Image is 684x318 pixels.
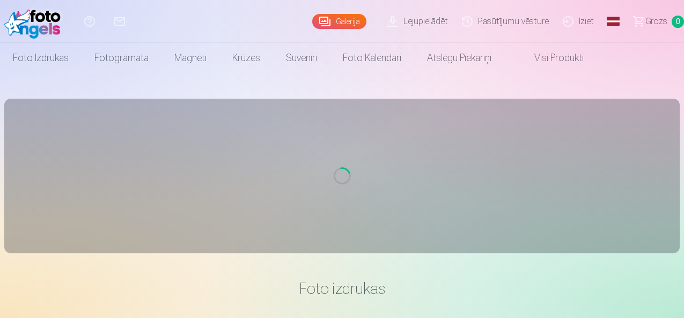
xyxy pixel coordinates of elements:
a: Galerija [312,14,366,29]
h3: Foto izdrukas [29,279,656,298]
a: Magnēti [161,43,219,73]
a: Fotogrāmata [82,43,161,73]
a: Krūzes [219,43,273,73]
span: Grozs [645,15,667,28]
img: /fa1 [4,4,66,39]
a: Foto kalendāri [330,43,414,73]
a: Visi produkti [504,43,597,73]
a: Atslēgu piekariņi [414,43,504,73]
span: 0 [672,16,684,28]
a: Suvenīri [273,43,330,73]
